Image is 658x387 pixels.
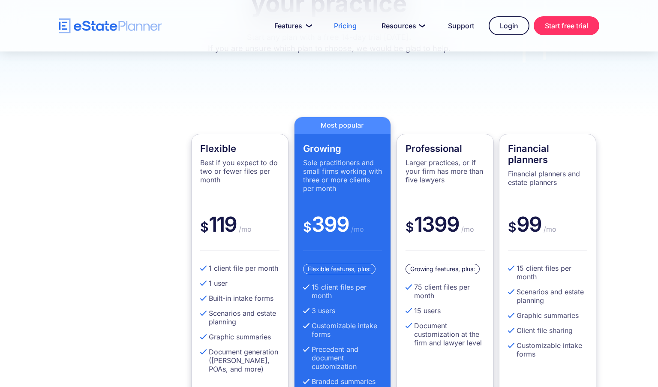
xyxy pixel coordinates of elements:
[508,326,587,335] li: Client file sharing
[508,311,587,320] li: Graphic summaries
[459,225,474,233] span: /mo
[200,294,279,302] li: Built-in intake forms
[508,341,587,358] li: Customizable intake forms
[303,212,382,251] div: 399
[303,158,382,193] p: Sole practitioners and small firms working with three or more clients per month
[303,283,382,300] li: 15 client files per month
[508,212,587,251] div: 99
[489,16,529,35] a: Login
[508,219,517,235] span: $
[508,287,587,305] li: Scenarios and estate planning
[406,283,485,300] li: 75 client files per month
[200,309,279,326] li: Scenarios and estate planning
[303,143,382,154] h4: Growing
[371,17,433,34] a: Resources
[303,345,382,371] li: Precedent and document customization
[508,264,587,281] li: 15 client files per month
[406,306,485,315] li: 15 users
[237,225,252,233] span: /mo
[264,17,319,34] a: Features
[200,143,279,154] h4: Flexible
[406,212,485,251] div: 1399
[508,169,587,187] p: Financial planners and estate planners
[438,17,484,34] a: Support
[406,264,480,274] div: Growing features, plus:
[200,158,279,184] p: Best if you expect to do two or fewer files per month
[406,321,485,347] li: Document customization at the firm and lawyer level
[200,219,209,235] span: $
[541,225,556,233] span: /mo
[406,158,485,184] p: Larger practices, or if your firm has more than five lawyers
[200,348,279,373] li: Document generation ([PERSON_NAME], POAs, and more)
[534,16,599,35] a: Start free trial
[200,279,279,287] li: 1 user
[200,264,279,272] li: 1 client file per month
[303,264,376,274] div: Flexible features, plus:
[303,306,382,315] li: 3 users
[324,17,367,34] a: Pricing
[349,225,364,233] span: /mo
[200,333,279,341] li: Graphic summaries
[406,219,414,235] span: $
[303,219,312,235] span: $
[200,212,279,251] div: 119
[59,18,162,33] a: home
[508,143,587,165] h4: Financial planners
[303,321,382,339] li: Customizable intake forms
[406,143,485,154] h4: Professional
